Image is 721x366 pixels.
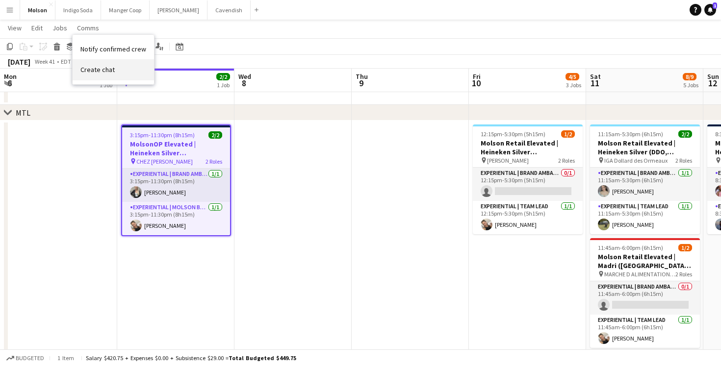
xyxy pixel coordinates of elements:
[683,73,696,80] span: 8/9
[49,22,71,34] a: Jobs
[598,130,663,138] span: 11:15am-5:30pm (6h15m)
[590,315,700,348] app-card-role: Experiential | Team Lead1/111:45am-6:00pm (6h15m)[PERSON_NAME]
[80,45,146,53] span: Notify confirmed crew
[20,0,55,20] button: Molson
[590,139,700,156] h3: Molson Retail Elevated | Heineken Silver (DDO, [GEOGRAPHIC_DATA])
[80,65,115,74] span: Create chat
[101,0,150,20] button: Manger Coop
[590,238,700,348] app-job-card: 11:45am-6:00pm (6h15m)1/2Molson Retail Elevated | Madri ([GEOGRAPHIC_DATA], [GEOGRAPHIC_DATA]) MA...
[2,77,17,89] span: 6
[4,22,26,34] a: View
[122,140,230,157] h3: MolsonOP Elevated | Heineken Silver ([GEOGRAPHIC_DATA], [GEOGRAPHIC_DATA])
[229,354,296,362] span: Total Budgeted $449.75
[589,77,601,89] span: 11
[206,158,222,165] span: 2 Roles
[471,77,481,89] span: 10
[473,124,583,234] app-job-card: 12:15pm-5:30pm (5h15m)1/2Molson Retail Elevated | Heineken Silver ([GEOGRAPHIC_DATA][PERSON_NAME]...
[487,157,529,164] span: [PERSON_NAME]
[217,81,230,89] div: 1 Job
[706,77,719,89] span: 12
[86,354,296,362] div: Salary $420.75 + Expenses $0.00 + Subsistence $29.00 =
[52,24,67,32] span: Jobs
[136,158,193,165] span: CHEZ [PERSON_NAME]
[8,57,30,67] div: [DATE]
[566,73,579,80] span: 4/5
[121,124,231,236] app-job-card: 3:15pm-11:30pm (8h15m)2/2MolsonOP Elevated | Heineken Silver ([GEOGRAPHIC_DATA], [GEOGRAPHIC_DATA...
[122,202,230,235] app-card-role: Experiential | Molson Brand Specialist1/13:15pm-11:30pm (8h15m)[PERSON_NAME]
[473,168,583,201] app-card-role: Experiential | Brand Ambassador0/112:15pm-5:30pm (5h15m)
[77,24,99,32] span: Comms
[5,353,46,364] button: Budgeted
[604,157,668,164] span: IGA Dollard des Ormeaux
[678,130,692,138] span: 2/2
[354,77,368,89] span: 9
[8,24,22,32] span: View
[27,22,47,34] a: Edit
[590,201,700,234] app-card-role: Experiential | Team Lead1/111:15am-5:30pm (6h15m)[PERSON_NAME]
[561,130,575,138] span: 1/2
[675,270,692,278] span: 2 Roles
[683,81,698,89] div: 5 Jobs
[473,72,481,81] span: Fri
[237,77,251,89] span: 8
[55,0,101,20] button: Indigo Soda
[481,130,545,138] span: 12:15pm-5:30pm (5h15m)
[590,124,700,234] app-job-card: 11:15am-5:30pm (6h15m)2/2Molson Retail Elevated | Heineken Silver (DDO, [GEOGRAPHIC_DATA]) IGA Do...
[61,58,71,65] div: EDT
[73,59,154,80] a: Create chat
[707,72,719,81] span: Sun
[32,58,57,65] span: Week 41
[590,168,700,201] app-card-role: Experiential | Brand Ambassador1/111:15am-5:30pm (6h15m)[PERSON_NAME]
[675,157,692,164] span: 2 Roles
[73,39,154,59] a: Notify confirmed crew
[590,72,601,81] span: Sat
[54,354,77,362] span: 1 item
[150,0,207,20] button: [PERSON_NAME]
[678,244,692,251] span: 1/2
[207,0,251,20] button: Cavendish
[566,81,581,89] div: 3 Jobs
[100,81,112,89] div: 1 Job
[4,72,17,81] span: Mon
[473,201,583,234] app-card-role: Experiential | Team Lead1/112:15pm-5:30pm (5h15m)[PERSON_NAME]
[356,72,368,81] span: Thu
[713,2,717,9] span: 1
[598,244,663,251] span: 11:45am-6:00pm (6h15m)
[16,108,30,118] div: MTL
[558,157,575,164] span: 2 Roles
[238,72,251,81] span: Wed
[604,270,675,278] span: MARCHE D ALIMENTATION BECK INC
[130,131,195,139] span: 3:15pm-11:30pm (8h15m)
[208,131,222,139] span: 2/2
[31,24,43,32] span: Edit
[704,4,716,16] a: 1
[73,22,103,34] a: Comms
[16,355,44,362] span: Budgeted
[122,169,230,202] app-card-role: Experiential | Brand Ambassador1/13:15pm-11:30pm (8h15m)[PERSON_NAME]
[473,139,583,156] h3: Molson Retail Elevated | Heineken Silver ([GEOGRAPHIC_DATA][PERSON_NAME], [GEOGRAPHIC_DATA])
[216,73,230,80] span: 2/2
[590,281,700,315] app-card-role: Experiential | Brand Ambassador0/111:45am-6:00pm (6h15m)
[590,252,700,270] h3: Molson Retail Elevated | Madri ([GEOGRAPHIC_DATA], [GEOGRAPHIC_DATA])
